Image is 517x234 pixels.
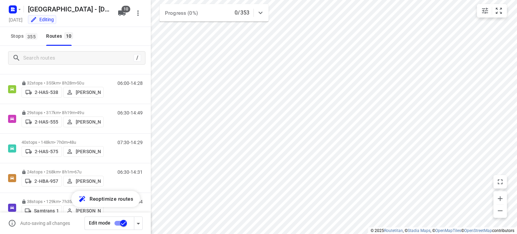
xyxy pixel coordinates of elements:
[76,178,101,184] p: [PERSON_NAME]
[34,208,59,213] p: Samtrans 1
[75,80,77,86] span: •
[435,228,461,233] a: OpenMapTiles
[73,169,74,174] span: •
[117,110,143,115] p: 06:30-14:49
[22,169,104,174] p: 24 stops • 268km • 8h1m
[69,140,76,145] span: 48u
[75,110,77,115] span: •
[408,228,430,233] a: Stadia Maps
[134,219,142,227] div: Driver app settings
[11,32,39,40] span: Stops
[131,6,145,20] button: More
[20,221,70,226] p: Auto-saving all changes
[384,228,403,233] a: Routetitan
[77,80,84,86] span: 50u
[23,53,134,63] input: Search routes
[35,149,58,154] p: 2-HAS-575
[117,169,143,175] p: 06:30-14:31
[22,80,104,86] p: 32 stops • 355km • 8h28m
[46,32,75,40] div: Routes
[22,87,62,98] button: 2-HAS-538
[68,140,69,145] span: •
[117,140,143,145] p: 07:30-14:29
[160,4,269,22] div: Progress (0%)0/353
[22,110,104,115] p: 29 stops • 317km • 8h19m
[76,119,101,125] p: [PERSON_NAME]
[63,176,104,187] button: [PERSON_NAME]
[76,149,101,154] p: [PERSON_NAME]
[25,4,112,14] h5: Rename
[63,146,104,157] button: [PERSON_NAME]
[76,90,101,95] p: [PERSON_NAME]
[371,228,514,233] li: © 2025 , © , © © contributors
[63,87,104,98] button: [PERSON_NAME]
[89,220,110,226] span: Edit mode
[122,6,130,12] span: 10
[63,116,104,127] button: [PERSON_NAME]
[90,195,133,203] span: Reoptimize routes
[22,140,104,145] p: 40 stops • 148km • 7h0m
[34,178,58,184] p: 2-HBA-957
[117,80,143,86] p: 06:00-14:28
[76,208,101,213] p: [PERSON_NAME]
[235,9,249,17] p: 0/353
[63,205,104,216] button: [PERSON_NAME]
[22,146,62,157] button: 2-HAS-575
[64,32,73,39] span: 10
[30,16,54,23] div: You are currently in edit mode.
[74,169,81,174] span: 67u
[35,119,58,125] p: 2-HAS-555
[6,16,25,24] h5: Project date
[22,116,62,127] button: 2-HAS-555
[22,199,104,204] p: 38 stops • 129km • 7h35m
[464,228,492,233] a: OpenStreetMap
[477,4,507,18] div: small contained button group
[134,54,141,62] div: /
[478,4,492,18] button: Map settings
[22,176,62,187] button: 2-HBA-957
[77,110,84,115] span: 49u
[492,4,506,18] button: Fit zoom
[165,10,198,16] span: Progress (0%)
[22,205,62,216] button: Samtrans 1
[26,33,37,40] span: 355
[35,90,58,95] p: 2-HAS-538
[71,191,140,207] button: Reoptimize routes
[115,6,129,20] button: 10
